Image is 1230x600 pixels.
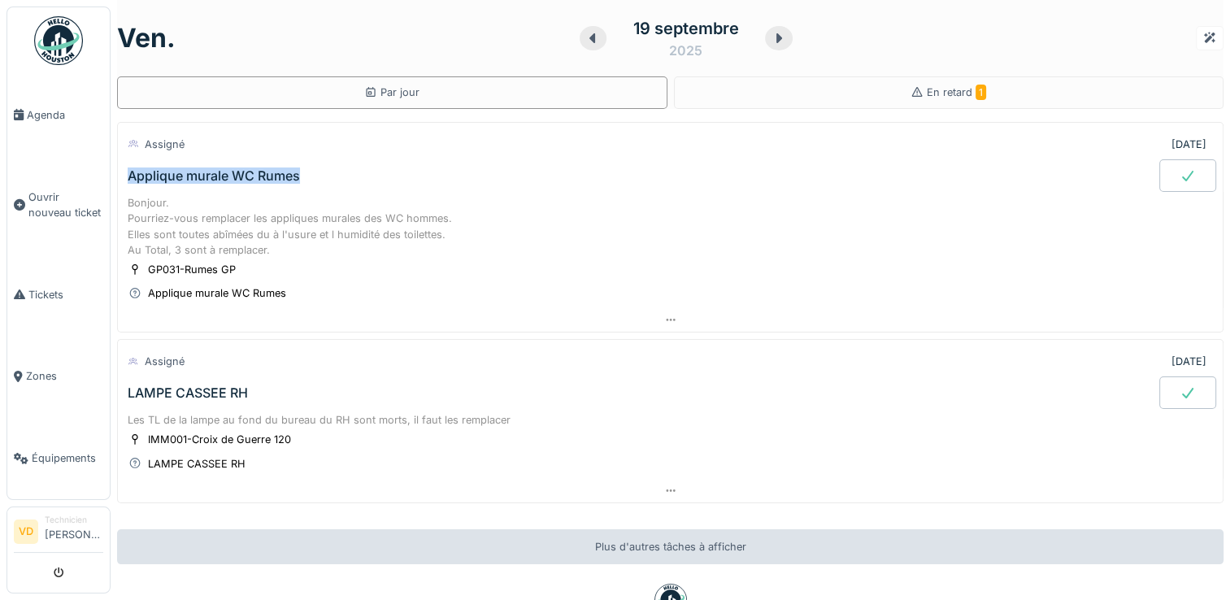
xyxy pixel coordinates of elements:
div: Bonjour. Pourriez-vous remplacer les appliques murales des WC hommes. Elles sont toutes abîmées d... [128,195,1213,258]
div: [DATE] [1171,354,1206,369]
a: Ouvrir nouveau ticket [7,156,110,254]
a: VD Technicien[PERSON_NAME] [14,514,103,553]
li: VD [14,520,38,544]
span: Ouvrir nouveau ticket [28,189,103,220]
div: Applique murale WC Rumes [128,168,300,184]
div: Plus d'autres tâches à afficher [117,529,1223,564]
img: Badge_color-CXgf-gQk.svg [34,16,83,65]
a: Agenda [7,74,110,156]
a: Zones [7,336,110,418]
div: Les TL de la lampe au fond du bureau du RH sont morts, il faut les remplacer [128,412,1213,428]
a: Tickets [7,254,110,336]
div: 19 septembre [633,16,739,41]
span: Équipements [32,450,103,466]
li: [PERSON_NAME] [45,514,103,549]
span: Zones [26,368,103,384]
h1: ven. [117,23,176,54]
div: GP031-Rumes GP [148,262,236,277]
div: Assigné [145,137,185,152]
a: Équipements [7,417,110,499]
div: [DATE] [1171,137,1206,152]
span: Tickets [28,287,103,302]
div: Technicien [45,514,103,526]
span: En retard [927,86,986,98]
div: Par jour [364,85,419,100]
span: 1 [976,85,986,100]
div: Applique murale WC Rumes [148,285,286,301]
span: Agenda [27,107,103,123]
div: LAMPE CASSEE RH [148,456,246,472]
div: IMM001-Croix de Guerre 120 [148,432,291,447]
div: Assigné [145,354,185,369]
div: 2025 [669,41,702,60]
div: LAMPE CASSEE RH [128,385,248,401]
